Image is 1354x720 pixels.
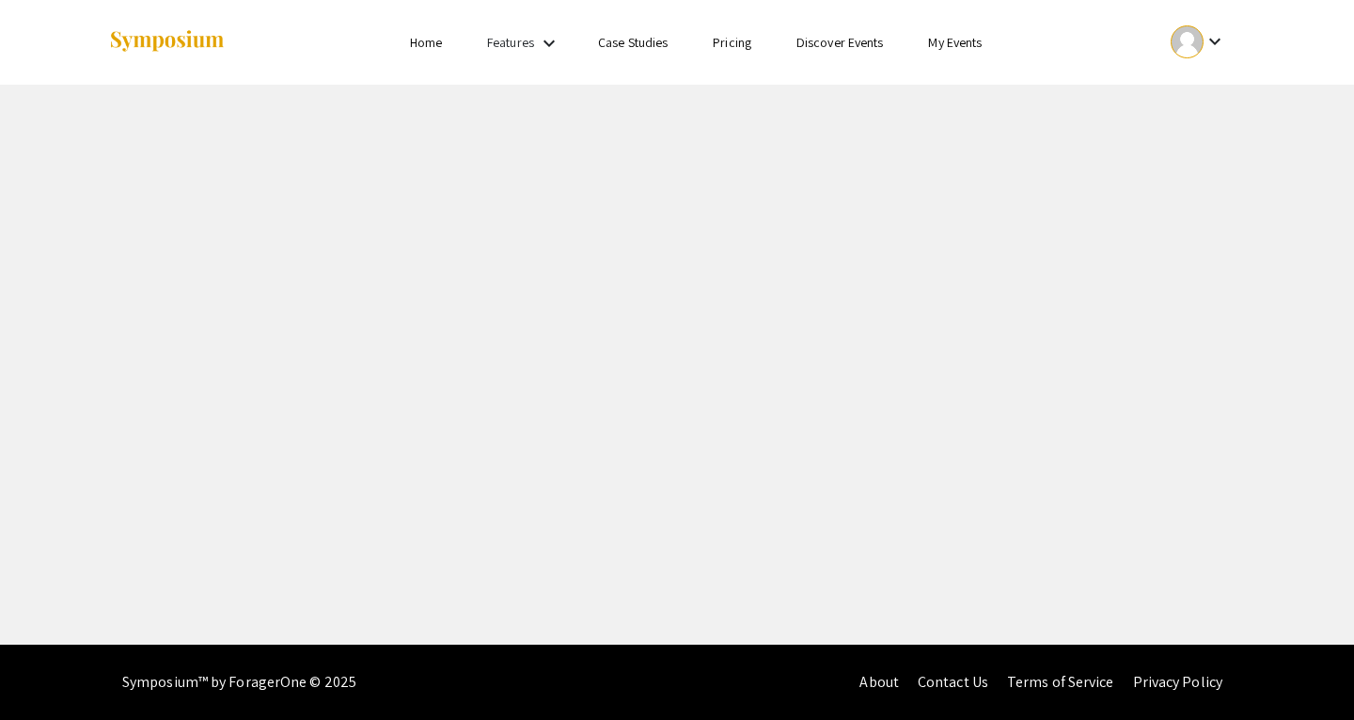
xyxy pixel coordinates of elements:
[1007,672,1114,692] a: Terms of Service
[796,34,884,51] a: Discover Events
[1204,30,1226,53] mat-icon: Expand account dropdown
[1133,672,1222,692] a: Privacy Policy
[859,672,899,692] a: About
[1151,21,1246,63] button: Expand account dropdown
[713,34,751,51] a: Pricing
[108,29,226,55] img: Symposium by ForagerOne
[598,34,668,51] a: Case Studies
[918,672,988,692] a: Contact Us
[122,645,356,720] div: Symposium™ by ForagerOne © 2025
[487,34,534,51] a: Features
[410,34,442,51] a: Home
[538,32,560,55] mat-icon: Expand Features list
[928,34,982,51] a: My Events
